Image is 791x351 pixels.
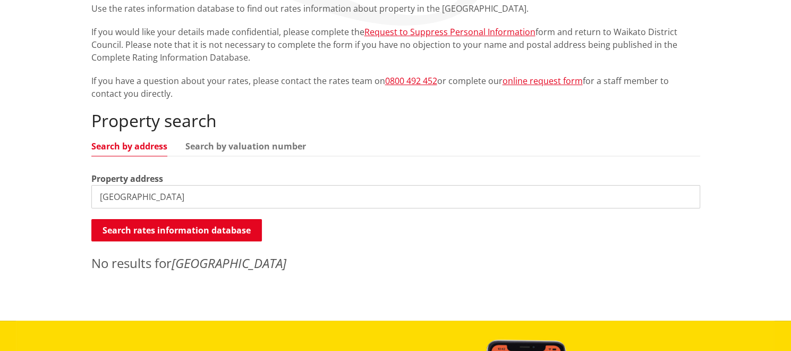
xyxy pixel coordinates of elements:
[503,75,583,87] a: online request form
[185,142,306,151] a: Search by valuation number
[91,185,700,208] input: e.g. Duke Street NGARUAWAHIA
[385,75,437,87] a: 0800 492 452
[91,74,700,100] p: If you have a question about your rates, please contact the rates team on or complete our for a s...
[91,142,167,151] a: Search by address
[742,306,780,345] iframe: Messenger Launcher
[91,111,700,131] h2: Property search
[91,254,700,273] p: No results for
[172,254,286,272] em: [GEOGRAPHIC_DATA]
[91,172,163,185] label: Property address
[91,26,700,64] p: If you would like your details made confidential, please complete the form and return to Waikato ...
[91,2,700,15] p: Use the rates information database to find out rates information about property in the [GEOGRAPHI...
[91,219,262,241] button: Search rates information database
[364,26,535,38] a: Request to Suppress Personal Information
